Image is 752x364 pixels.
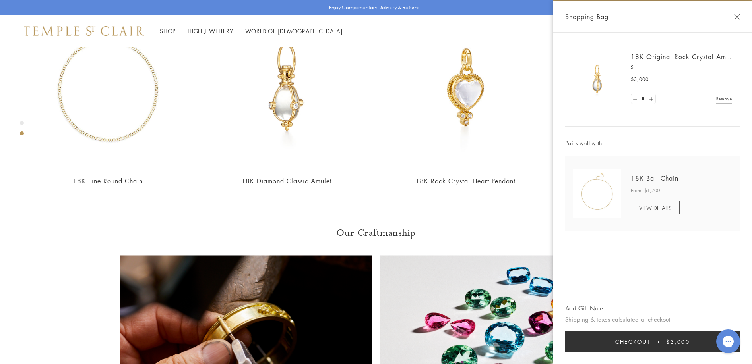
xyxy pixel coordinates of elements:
a: High JewelleryHigh Jewellery [188,27,233,35]
span: From: $1,700 [631,187,660,195]
a: Set quantity to 0 [631,94,639,104]
span: VIEW DETAILS [639,204,671,212]
span: Checkout [615,337,651,346]
button: Close Shopping Bag [734,14,740,20]
span: Pairs well with [565,139,740,148]
p: Enjoy Complimentary Delivery & Returns [329,4,419,12]
a: World of [DEMOGRAPHIC_DATA]World of [DEMOGRAPHIC_DATA] [245,27,343,35]
a: 18K Diamond Classic Amulet [241,177,332,185]
img: Temple St. Clair [24,26,144,36]
a: VIEW DETAILS [631,201,680,214]
p: S [631,64,732,71]
img: N88852-FN4RD18 [26,6,189,169]
a: 18K Ball Chain [631,174,678,183]
a: ShopShop [160,27,176,35]
a: 18K Rock Crystal Heart Pendant [415,177,516,185]
a: 18K Fine Round Chain [73,177,143,185]
nav: Main navigation [160,26,343,36]
span: $3,000 [666,337,690,346]
h3: Our Craftmanship [120,227,632,239]
span: $3,000 [631,75,649,83]
img: N88805-BC16EXT [573,169,621,218]
a: Set quantity to 2 [647,94,655,104]
img: P51800-E9 [205,6,368,169]
img: P55140-BRDIGR10 [384,6,547,169]
a: Remove [716,94,732,103]
a: 18K Original Rock Crystal Amulet [631,52,737,61]
button: Add Gift Note [565,303,603,313]
p: Shipping & taxes calculated at checkout [565,314,740,324]
img: P55800-E11 [573,56,621,103]
span: Shopping Bag [565,12,609,22]
iframe: Gorgias live chat messenger [712,327,744,356]
button: Checkout $3,000 [565,331,740,352]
